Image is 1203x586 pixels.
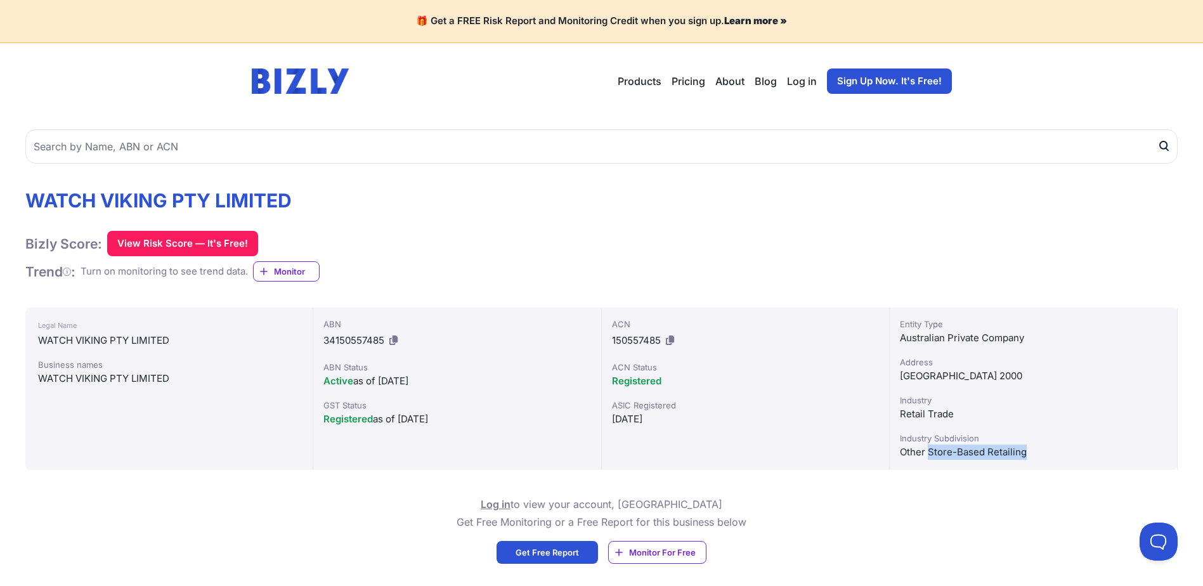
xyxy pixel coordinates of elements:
h1: Bizly Score: [25,235,102,252]
div: Turn on monitoring to see trend data. [81,264,248,279]
button: View Risk Score — It's Free! [107,231,258,256]
a: Sign Up Now. It's Free! [827,68,952,94]
input: Search by Name, ABN or ACN [25,129,1178,164]
div: Business names [38,358,300,371]
div: as of [DATE] [323,412,590,427]
div: Australian Private Company [900,330,1167,346]
div: ABN Status [323,361,590,374]
iframe: Toggle Customer Support [1140,523,1178,561]
span: Registered [323,413,373,425]
a: Blog [755,74,777,89]
span: 34150557485 [323,334,384,346]
button: Products [618,74,661,89]
a: Get Free Report [497,541,598,564]
span: Get Free Report [516,546,579,559]
div: WATCH VIKING PTY LIMITED [38,371,300,386]
div: as of [DATE] [323,374,590,389]
a: Log in [481,498,510,511]
span: Monitor [274,265,319,278]
div: Retail Trade [900,407,1167,422]
span: Active [323,375,353,387]
div: Entity Type [900,318,1167,330]
span: Monitor For Free [629,546,696,559]
div: Legal Name [38,318,300,333]
p: to view your account, [GEOGRAPHIC_DATA] Get Free Monitoring or a Free Report for this business below [457,495,746,531]
div: ACN [612,318,879,330]
a: Log in [787,74,817,89]
div: [GEOGRAPHIC_DATA] 2000 [900,368,1167,384]
h1: WATCH VIKING PTY LIMITED [25,189,320,212]
div: Other Store-Based Retailing [900,445,1167,460]
div: [DATE] [612,412,879,427]
a: Monitor For Free [608,541,706,564]
span: Registered [612,375,661,387]
div: Address [900,356,1167,368]
h1: Trend : [25,263,75,280]
div: WATCH VIKING PTY LIMITED [38,333,300,348]
a: Learn more » [724,15,787,27]
div: ASIC Registered [612,399,879,412]
span: 150557485 [612,334,661,346]
a: Pricing [672,74,705,89]
a: About [715,74,745,89]
div: Industry Subdivision [900,432,1167,445]
h4: 🎁 Get a FREE Risk Report and Monitoring Credit when you sign up. [15,15,1188,27]
div: ACN Status [612,361,879,374]
div: Industry [900,394,1167,407]
div: ABN [323,318,590,330]
div: GST Status [323,399,590,412]
a: Monitor [253,261,320,282]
